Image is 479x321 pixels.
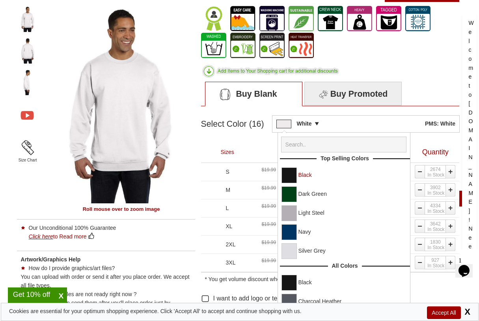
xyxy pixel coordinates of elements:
[230,33,255,58] img: RecommendedTags
[261,185,276,191] span: $19.99
[427,306,460,319] span: Accept All
[17,90,38,96] a: Champion S600
[318,6,343,31] img: Crew
[29,233,53,240] i: Click here
[421,120,455,128] div: PMS: White
[21,233,95,240] a: to Read more
[298,243,410,258] a: Silver Grey
[376,6,401,31] img: Tagged
[347,6,372,31] img: Heavy (over 6oz)
[201,6,226,31] div: Champion Consumer Safety Certification Click here to Read more
[296,120,311,128] div: White
[298,275,410,290] a: Black
[298,205,410,220] a: Light Steel
[261,167,276,173] span: $19.99
[281,137,407,152] input: Search..
[226,169,255,175] div: S
[17,103,39,130] li: Watch Product Video
[256,181,308,199] td: Too Low
[205,82,302,107] span: Buy Blank
[226,242,255,247] div: 2XL
[259,33,285,58] img: RecommendedTags
[298,294,410,309] a: Charcoal Heather
[21,223,191,241] li: Our Unconditional 100% Guarantee
[201,64,340,79] img: add item to your shopping cart to get additional discount
[256,236,308,254] td: Too Low
[17,69,38,95] img: Champion S600
[405,6,431,31] img: Cotton/Poly
[298,224,410,239] a: Navy
[21,290,191,316] li: What if my art files are not ready right now ? No worries, You can send them after you'll place o...
[259,6,285,31] img: Washing
[256,142,308,163] td: 1-6
[261,222,276,227] span: $19.99
[55,291,67,301] span: X
[317,155,373,161] span: Top Selling Colors
[256,199,308,218] td: Too Low
[21,256,81,263] b: Artwork/Graphics Help
[226,260,255,265] div: 3XL
[289,33,314,58] img: RecommendedTags
[261,258,276,263] span: $19.99
[289,6,314,31] img: Sustainable
[17,58,38,65] a: Champion S600
[9,307,302,315] div: Cookies are essential for your optimum shopping experience. Click 'Accept All' to accept and cont...
[201,272,459,287] td: * You get volume discount when you order more of this style and color.
[201,115,272,133] div: Select Color (16)
[17,26,38,33] a: Champion S600
[213,295,317,302] label: I want to add logo or text screen print
[298,167,410,182] a: Black
[17,6,38,32] img: Champion S600
[256,218,308,236] td: Too Low
[17,38,38,64] img: Champion S600
[226,205,255,211] div: L
[412,142,459,163] td: Quantity
[256,163,308,181] td: Too Low
[261,240,276,245] span: $19.99
[8,291,55,298] div: Get 10% off
[261,203,276,209] span: $19.99
[462,307,470,317] span: X
[201,33,226,58] img: Washed
[17,137,37,164] div: Champion S600 Size Chart
[256,254,308,272] td: Too Low
[298,186,410,201] a: Dark Green
[226,223,255,229] div: XL
[226,187,255,193] div: M
[21,264,191,290] li: How do I provide graphics/art files? You can upload with order or send it after you place order. ...
[230,6,255,31] img: Easy Care
[201,142,257,163] td: Sizes
[304,82,402,105] span: Buy Promoted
